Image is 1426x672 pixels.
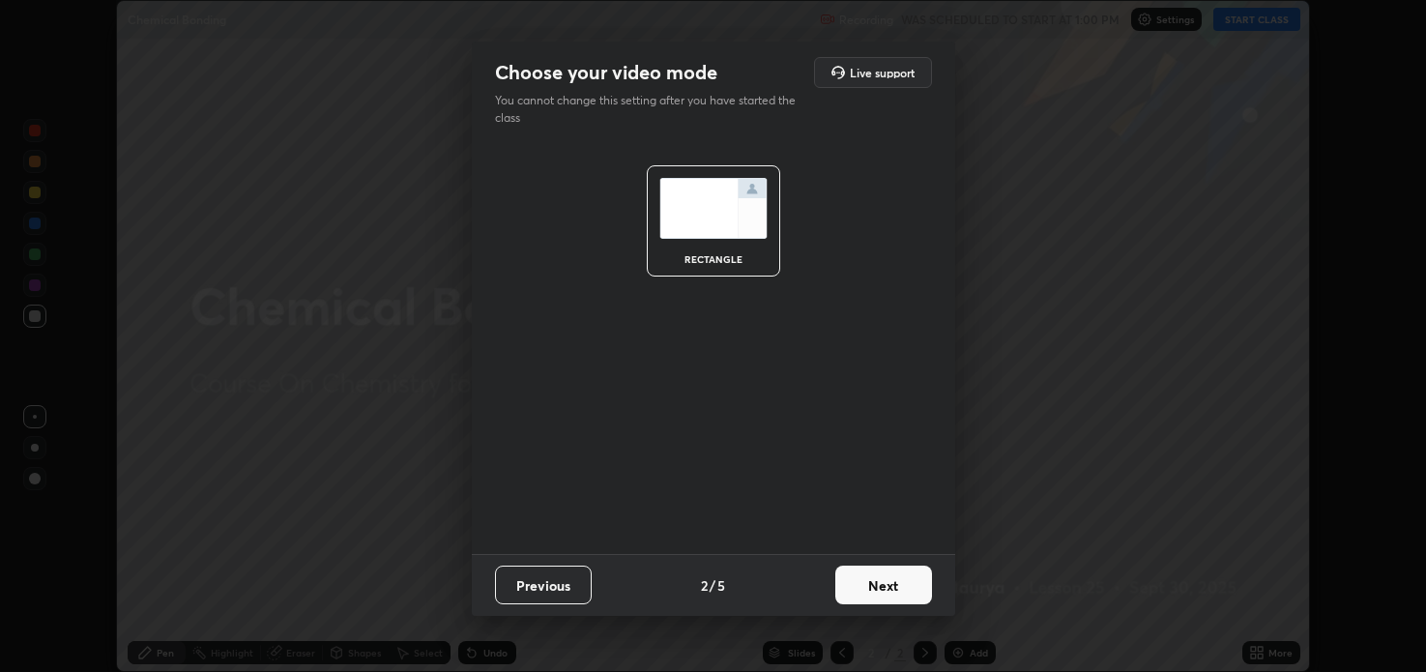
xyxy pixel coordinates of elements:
[495,92,808,127] p: You cannot change this setting after you have started the class
[659,178,768,239] img: normalScreenIcon.ae25ed63.svg
[717,575,725,596] h4: 5
[701,575,708,596] h4: 2
[835,566,932,604] button: Next
[710,575,715,596] h4: /
[675,254,752,264] div: rectangle
[850,67,915,78] h5: Live support
[495,566,592,604] button: Previous
[495,60,717,85] h2: Choose your video mode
